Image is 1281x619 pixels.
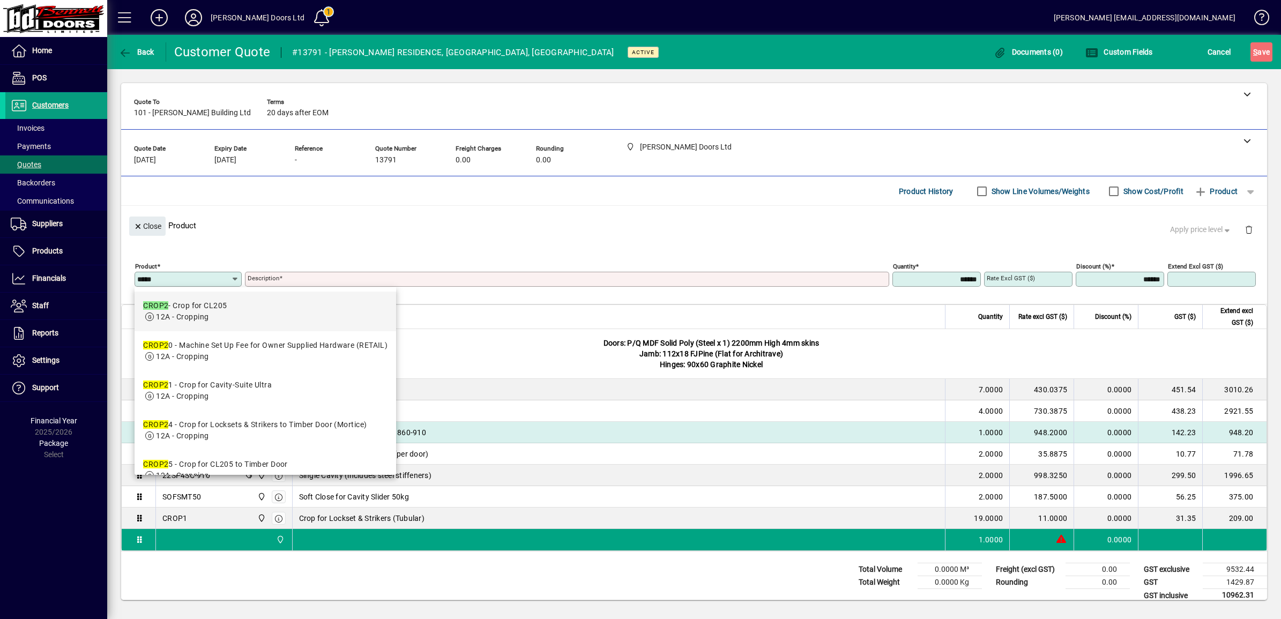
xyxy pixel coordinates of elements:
[11,142,51,151] span: Payments
[1250,42,1272,62] button: Save
[156,329,1267,378] div: Doors: P/Q MDF Solid Poly (Steel x 1) 2200mm High 4mm skins Jamb: 112x18 FJPine (Flat for Architr...
[1236,225,1262,234] app-page-header-button: Delete
[118,48,154,56] span: Back
[1016,406,1067,416] div: 730.3875
[1016,449,1067,459] div: 35.8875
[1138,400,1202,422] td: 438.23
[292,44,614,61] div: #13791 - [PERSON_NAME] RESIDENCE, [GEOGRAPHIC_DATA], [GEOGRAPHIC_DATA]
[1085,48,1153,56] span: Custom Fields
[990,563,1066,576] td: Freight (excl GST)
[1208,43,1231,61] span: Cancel
[135,331,396,371] mat-option: CROP20 - Machine Set Up Fee for Owner Supplied Hardware (RETAIL)
[248,287,881,298] mat-error: Required
[974,513,1003,524] span: 19.0000
[1074,443,1138,465] td: 0.0000
[143,460,168,468] em: CROP2
[255,469,267,481] span: Bennett Doors Ltd
[1016,384,1067,395] div: 430.0375
[1166,220,1237,240] button: Apply price level
[1018,311,1067,323] span: Rate excl GST ($)
[5,211,107,237] a: Suppliers
[5,155,107,174] a: Quotes
[214,156,236,165] span: [DATE]
[143,379,272,391] div: 1 - Crop for Cavity-Suite Ultra
[1076,263,1111,270] mat-label: Discount (%)
[11,160,41,169] span: Quotes
[895,182,958,201] button: Product History
[1016,491,1067,502] div: 187.5000
[156,352,208,361] span: 12A - Cropping
[174,43,271,61] div: Customer Quote
[295,156,297,165] span: -
[1016,427,1067,438] div: 948.2000
[1202,465,1267,486] td: 1996.65
[1205,42,1234,62] button: Cancel
[1138,563,1203,576] td: GST exclusive
[143,381,168,389] em: CROP2
[143,300,227,311] div: - Crop for CL205
[1202,508,1267,529] td: 209.00
[893,263,915,270] mat-label: Quantity
[5,137,107,155] a: Payments
[979,470,1003,481] span: 2.0000
[979,406,1003,416] span: 4.0000
[5,238,107,265] a: Products
[11,124,44,132] span: Invoices
[299,513,424,524] span: Crop for Lockset & Strikers (Tubular)
[156,392,208,400] span: 12A - Cropping
[989,186,1090,197] label: Show Line Volumes/Weights
[1202,422,1267,443] td: 948.20
[1054,9,1235,26] div: [PERSON_NAME] [EMAIL_ADDRESS][DOMAIN_NAME]
[162,470,210,481] div: 22SP4SC-910
[32,356,59,364] span: Settings
[32,101,69,109] span: Customers
[162,513,187,524] div: CROP1
[853,576,918,589] td: Total Weight
[1203,589,1267,602] td: 10962.31
[135,450,396,490] mat-option: CROP25 - Crop for CL205 to Timber Door
[32,247,63,255] span: Products
[133,218,161,235] span: Close
[162,491,201,502] div: SOFSMT50
[1246,2,1268,37] a: Knowledge Base
[32,219,63,228] span: Suppliers
[156,431,208,440] span: 12A - Cropping
[1138,508,1202,529] td: 31.35
[32,383,59,392] span: Support
[1083,42,1156,62] button: Custom Fields
[176,8,211,27] button: Profile
[1074,400,1138,422] td: 0.0000
[32,329,58,337] span: Reports
[1095,311,1131,323] span: Discount (%)
[143,340,388,351] div: 0 - Machine Set Up Fee for Owner Supplied Hardware (RETAIL)
[1074,529,1138,550] td: 0.0000
[211,9,304,26] div: [PERSON_NAME] Doors Ltd
[134,109,251,117] span: 101 - [PERSON_NAME] Building Ltd
[1236,217,1262,242] button: Delete
[1138,486,1202,508] td: 56.25
[32,274,66,282] span: Financials
[1253,48,1257,56] span: S
[134,156,156,165] span: [DATE]
[5,38,107,64] a: Home
[853,563,918,576] td: Total Volume
[11,197,74,205] span: Communications
[107,42,166,62] app-page-header-button: Back
[536,156,551,165] span: 0.00
[126,221,168,230] app-page-header-button: Close
[267,109,329,117] span: 20 days after EOM
[1138,576,1203,589] td: GST
[5,192,107,210] a: Communications
[979,449,1003,459] span: 2.0000
[1138,379,1202,400] td: 451.54
[5,375,107,401] a: Support
[1016,513,1067,524] div: 11.0000
[1016,470,1067,481] div: 998.3250
[143,341,168,349] em: CROP2
[299,470,431,481] span: Single Cavity (includes steel stiffeners)
[1174,311,1196,323] span: GST ($)
[1170,224,1232,235] span: Apply price level
[273,534,286,546] span: Bennett Doors Ltd
[255,491,267,503] span: Bennett Doors Ltd
[5,119,107,137] a: Invoices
